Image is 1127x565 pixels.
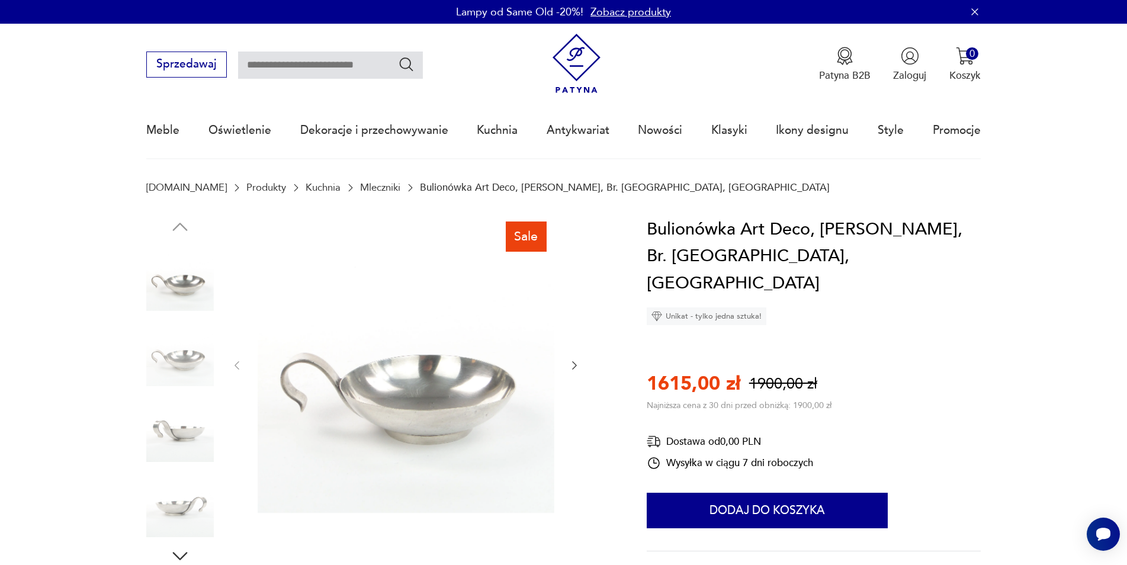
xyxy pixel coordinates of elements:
[949,47,981,82] button: 0Koszyk
[647,400,831,411] p: Najniższa cena z 30 dni przed obniżką: 1900,00 zł
[647,493,888,528] button: Dodaj do koszyka
[711,103,747,158] a: Klasyki
[456,5,583,20] p: Lampy od Same Old -20%!
[146,319,214,386] img: Zdjęcie produktu Bulionówka Art Deco, J. Keilowa, Br. Henneberg, Warszawa
[651,311,662,322] img: Ikona diamentu
[776,103,849,158] a: Ikony designu
[893,47,926,82] button: Zaloguj
[420,182,830,193] p: Bulionówka Art Deco, [PERSON_NAME], Br. [GEOGRAPHIC_DATA], [GEOGRAPHIC_DATA]
[647,371,740,397] p: 1615,00 zł
[901,47,919,65] img: Ikonka użytkownika
[258,216,554,513] img: Zdjęcie produktu Bulionówka Art Deco, J. Keilowa, Br. Henneberg, Warszawa
[819,69,871,82] p: Patyna B2B
[477,103,518,158] a: Kuchnia
[208,103,271,158] a: Oświetlenie
[647,456,813,470] div: Wysyłka w ciągu 7 dni roboczych
[949,69,981,82] p: Koszyk
[819,47,871,82] button: Patyna B2B
[647,216,980,297] h1: Bulionówka Art Deco, [PERSON_NAME], Br. [GEOGRAPHIC_DATA], [GEOGRAPHIC_DATA]
[1087,518,1120,551] iframe: Smartsupp widget button
[647,434,661,449] img: Ikona dostawy
[956,47,974,65] img: Ikona koszyka
[933,103,981,158] a: Promocje
[300,103,448,158] a: Dekoracje i przechowywanie
[246,182,286,193] a: Produkty
[398,56,415,73] button: Szukaj
[146,243,214,311] img: Zdjęcie produktu Bulionówka Art Deco, J. Keilowa, Br. Henneberg, Warszawa
[506,221,547,251] div: Sale
[966,47,978,60] div: 0
[306,182,341,193] a: Kuchnia
[547,103,609,158] a: Antykwariat
[819,47,871,82] a: Ikona medaluPatyna B2B
[360,182,400,193] a: Mleczniki
[647,434,813,449] div: Dostawa od 0,00 PLN
[146,182,227,193] a: [DOMAIN_NAME]
[836,47,854,65] img: Ikona medalu
[146,103,179,158] a: Meble
[590,5,671,20] a: Zobacz produkty
[146,52,226,78] button: Sprzedawaj
[893,69,926,82] p: Zaloguj
[647,307,766,325] div: Unikat - tylko jedna sztuka!
[878,103,904,158] a: Style
[547,34,606,94] img: Patyna - sklep z meblami i dekoracjami vintage
[749,374,817,394] p: 1900,00 zł
[638,103,682,158] a: Nowości
[146,60,226,70] a: Sprzedawaj
[146,394,214,462] img: Zdjęcie produktu Bulionówka Art Deco, J. Keilowa, Br. Henneberg, Warszawa
[146,470,214,537] img: Zdjęcie produktu Bulionówka Art Deco, J. Keilowa, Br. Henneberg, Warszawa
